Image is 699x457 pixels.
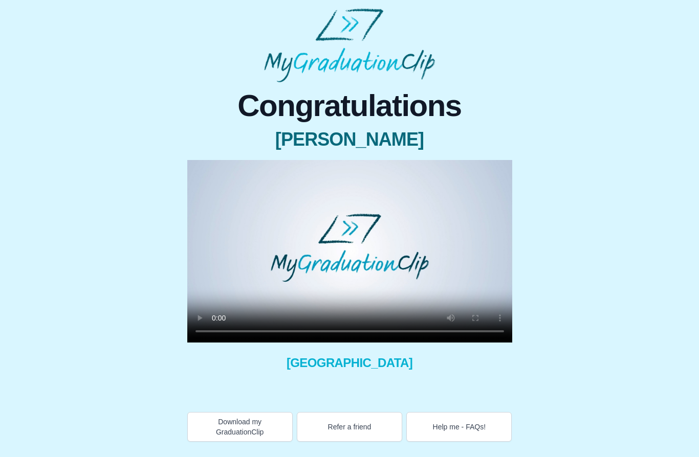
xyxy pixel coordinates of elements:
[187,129,512,150] span: [PERSON_NAME]
[406,412,512,442] button: Help me - FAQs!
[187,412,293,442] button: Download my GraduationClip
[264,8,435,82] img: MyGraduationClip
[297,412,402,442] button: Refer a friend
[187,355,512,371] span: [GEOGRAPHIC_DATA]
[187,90,512,121] span: Congratulations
